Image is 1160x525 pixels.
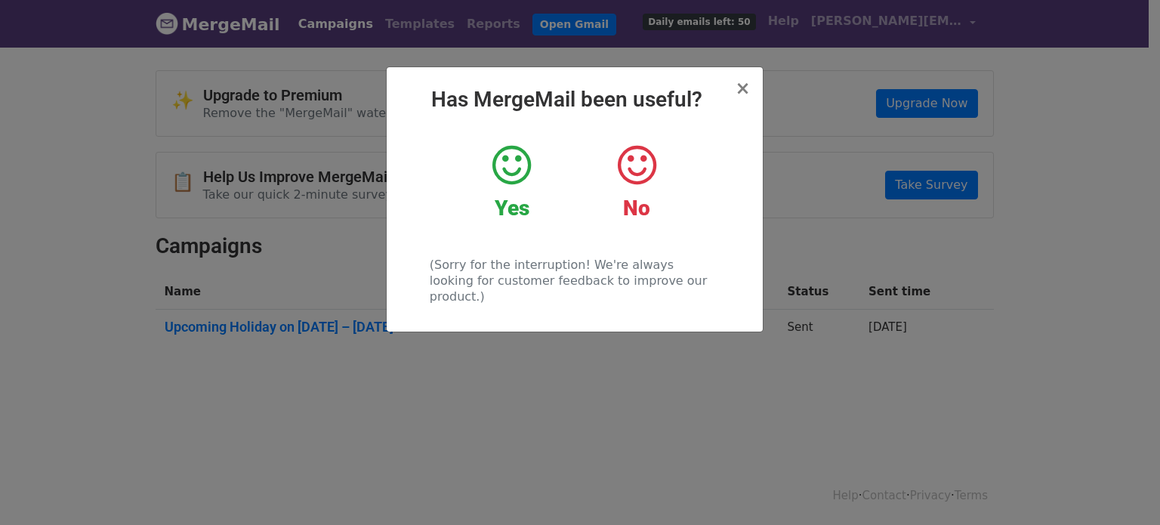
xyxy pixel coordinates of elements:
[399,87,751,113] h2: Has MergeMail been useful?
[461,143,563,221] a: Yes
[735,78,750,99] span: ×
[430,257,719,304] p: (Sorry for the interruption! We're always looking for customer feedback to improve our product.)
[623,196,650,221] strong: No
[585,143,687,221] a: No
[735,79,750,97] button: Close
[495,196,529,221] strong: Yes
